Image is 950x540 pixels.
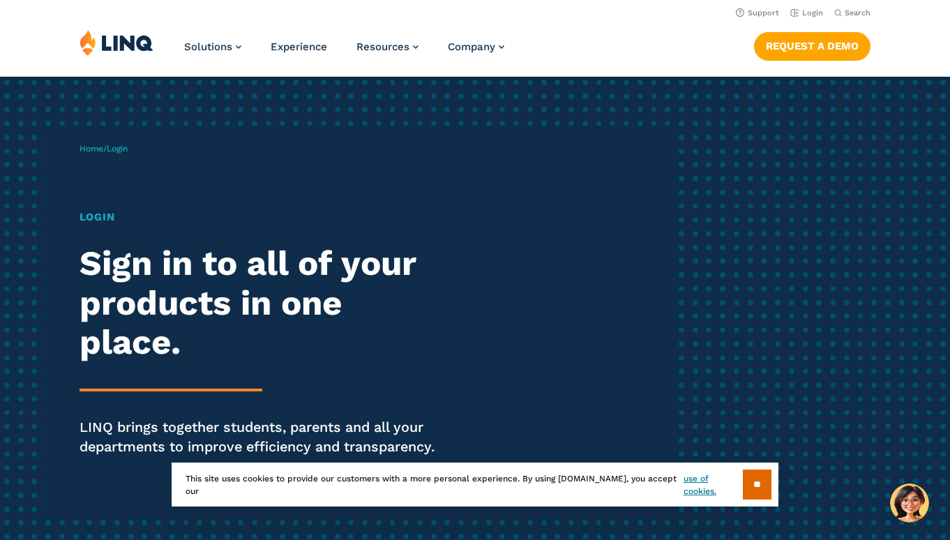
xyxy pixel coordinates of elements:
span: / [80,144,128,153]
a: Company [448,40,504,53]
a: Home [80,144,103,153]
a: Solutions [184,40,241,53]
span: Login [107,144,128,153]
button: Hello, have a question? Let’s chat. [890,483,929,523]
a: Request a Demo [754,32,870,60]
div: This site uses cookies to provide our customers with a more personal experience. By using [DOMAIN... [172,463,778,507]
a: Login [790,8,823,17]
a: Support [736,8,779,17]
span: Search [845,8,870,17]
a: Resources [356,40,419,53]
img: LINQ | K‑12 Software [80,29,153,56]
span: Resources [356,40,409,53]
a: Experience [271,40,327,53]
nav: Primary Navigation [184,29,504,75]
span: Company [448,40,495,53]
h2: Sign in to all of your products in one place. [80,243,446,362]
a: use of cookies. [684,472,743,497]
p: LINQ brings together students, parents and all your departments to improve efficiency and transpa... [80,418,446,458]
nav: Button Navigation [754,29,870,60]
button: Open Search Bar [834,8,870,18]
span: Solutions [184,40,232,53]
h1: Login [80,209,446,225]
